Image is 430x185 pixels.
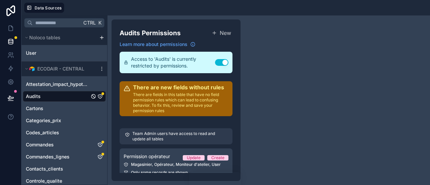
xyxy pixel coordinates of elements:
span: Data Sources [35,5,62,10]
div: Update [187,155,201,160]
h1: Audits Permissions [120,28,181,38]
h2: There are new fields without rules [133,84,228,91]
span: Permission opérateur [124,153,170,160]
span: Only some records are shown [131,170,188,175]
div: Magasinier, Opérateur, Moniteur d'atelier, User [124,162,228,167]
span: Ctrl [83,18,96,27]
span: Learn more about permissions [120,41,187,48]
p: There are fields in this table that have no field permission rules which can lead to confusing be... [133,92,228,113]
span: K [97,20,102,25]
span: Access to 'Audits' is currently restricted by permissions. [131,56,215,69]
div: Create [211,155,224,160]
span: New [220,29,231,37]
button: New [210,28,232,38]
a: Learn more about permissions [120,41,196,48]
p: Team Admin users have access to read and update all tables [132,131,227,142]
button: Data Sources [24,3,64,13]
a: Permission opérateurUpdateCreateMagasinier, Opérateur, Moniteur d'atelier, UserOnly some records ... [120,148,232,179]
